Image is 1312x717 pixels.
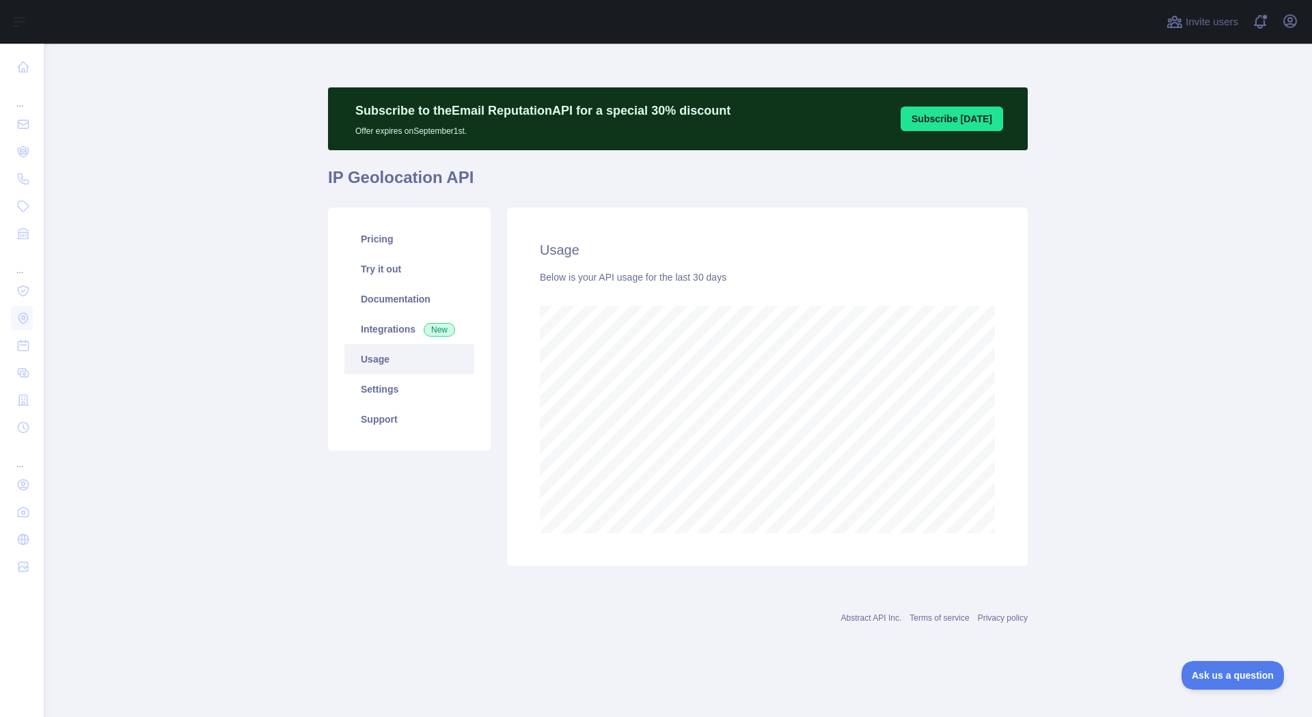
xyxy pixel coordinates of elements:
[1181,661,1285,690] iframe: Toggle Customer Support
[540,240,995,259] h2: Usage
[978,613,1028,623] a: Privacy policy
[344,404,474,434] a: Support
[355,120,730,137] p: Offer expires on September 1st.
[344,284,474,314] a: Documentation
[910,613,969,623] a: Terms of service
[11,442,33,470] div: ...
[841,613,902,623] a: Abstract API Inc.
[11,249,33,276] div: ...
[901,107,1003,131] button: Subscribe [DATE]
[1164,11,1241,33] button: Invite users
[344,344,474,374] a: Usage
[328,167,1028,199] h1: IP Geolocation API
[344,314,474,344] a: Integrations New
[1186,14,1238,30] span: Invite users
[540,270,995,284] div: Below is your API usage for the last 30 days
[344,254,474,284] a: Try it out
[424,323,455,337] span: New
[11,82,33,109] div: ...
[355,101,730,120] p: Subscribe to the Email Reputation API for a special 30 % discount
[344,374,474,404] a: Settings
[344,224,474,254] a: Pricing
